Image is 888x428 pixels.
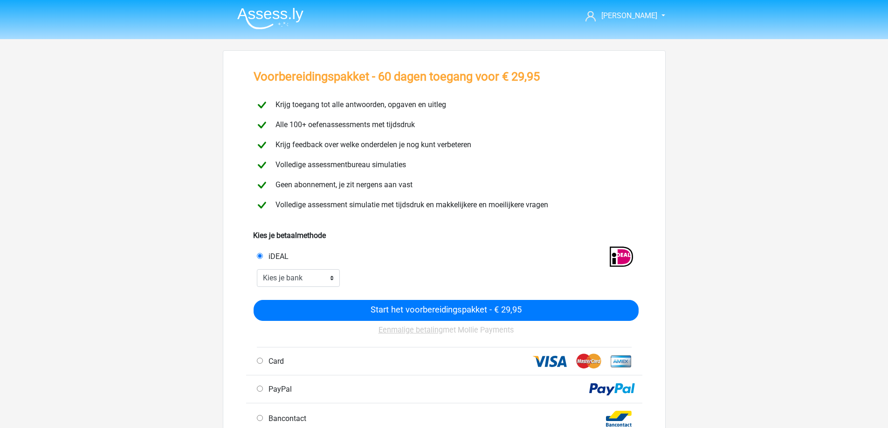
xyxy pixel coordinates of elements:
img: checkmark [254,97,270,113]
img: checkmark [254,117,270,133]
b: Kies je betaalmethode [253,231,326,240]
span: Krijg toegang tot alle antwoorden, opgaven en uitleg [272,100,446,109]
span: Krijg feedback over welke onderdelen je nog kunt verbeteren [272,140,471,149]
img: checkmark [254,157,270,173]
span: Volledige assessment simulatie met tijdsdruk en makkelijkere en moeilijkere vragen [272,200,548,209]
input: Start het voorbereidingspakket - € 29,95 [254,300,639,321]
span: Card [265,357,284,366]
h3: Voorbereidingspakket - 60 dagen toegang voor € 29,95 [254,69,540,84]
div: met Mollie Payments [254,321,639,347]
img: checkmark [254,197,270,213]
span: Volledige assessmentbureau simulaties [272,160,406,169]
span: PayPal [265,385,292,394]
span: iDEAL [265,252,289,261]
span: [PERSON_NAME] [601,11,657,20]
u: Eenmalige betaling [379,326,443,334]
span: Alle 100+ oefenassessments met tijdsdruk [272,120,415,129]
img: Assessly [237,7,303,29]
img: checkmark [254,137,270,153]
img: checkmark [254,177,270,193]
a: [PERSON_NAME] [582,10,658,21]
span: Bancontact [265,414,306,423]
span: Geen abonnement, je zit nergens aan vast [272,180,413,189]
